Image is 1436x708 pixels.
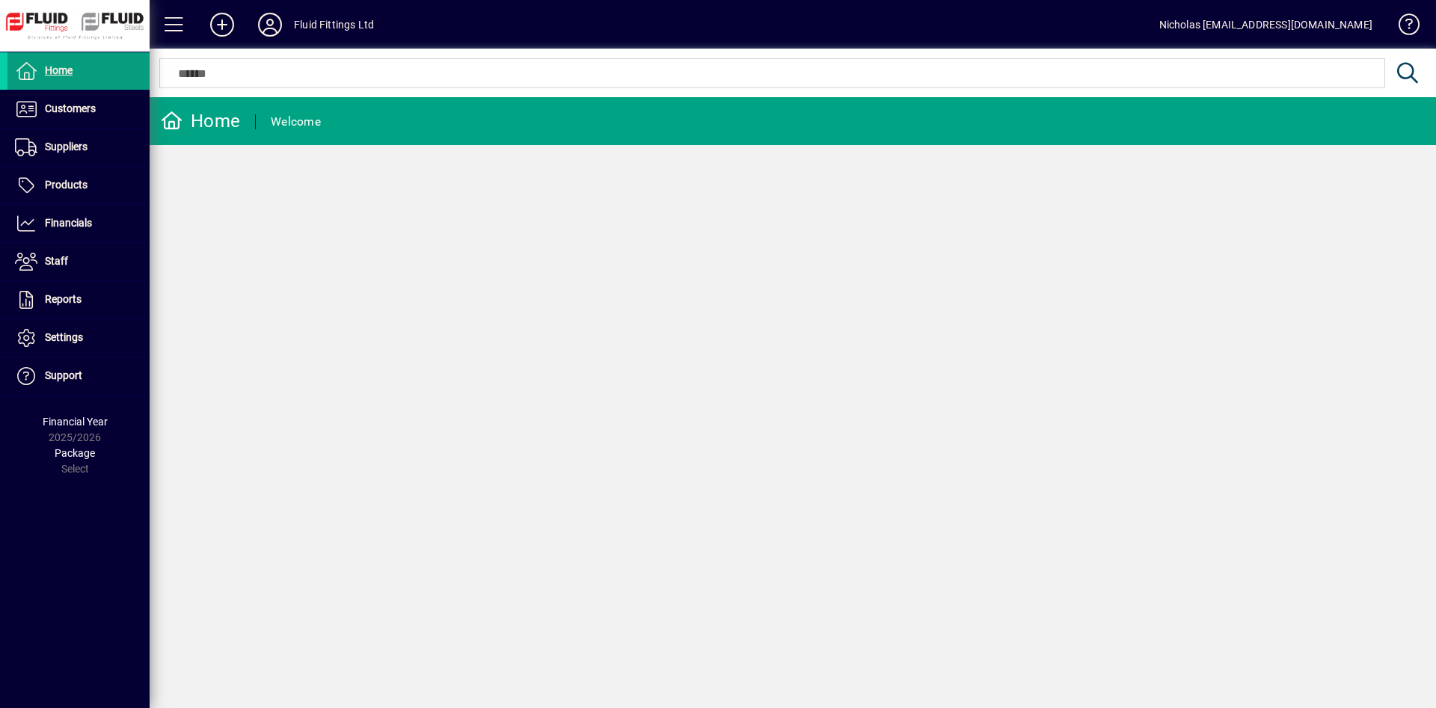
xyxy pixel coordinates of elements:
span: Suppliers [45,141,88,153]
button: Add [198,11,246,38]
span: Settings [45,331,83,343]
a: Settings [7,319,150,357]
span: Staff [45,255,68,267]
span: Financials [45,217,92,229]
a: Knowledge Base [1387,3,1417,52]
div: Welcome [271,110,321,134]
span: Support [45,369,82,381]
a: Support [7,357,150,395]
span: Products [45,179,88,191]
button: Profile [246,11,294,38]
span: Financial Year [43,416,108,428]
a: Reports [7,281,150,318]
span: Reports [45,293,82,305]
div: Fluid Fittings Ltd [294,13,374,37]
a: Suppliers [7,129,150,166]
div: Nicholas [EMAIL_ADDRESS][DOMAIN_NAME] [1159,13,1372,37]
span: Package [55,447,95,459]
span: Home [45,64,73,76]
div: Home [161,109,240,133]
a: Customers [7,90,150,128]
a: Staff [7,243,150,280]
a: Products [7,167,150,204]
span: Customers [45,102,96,114]
a: Financials [7,205,150,242]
